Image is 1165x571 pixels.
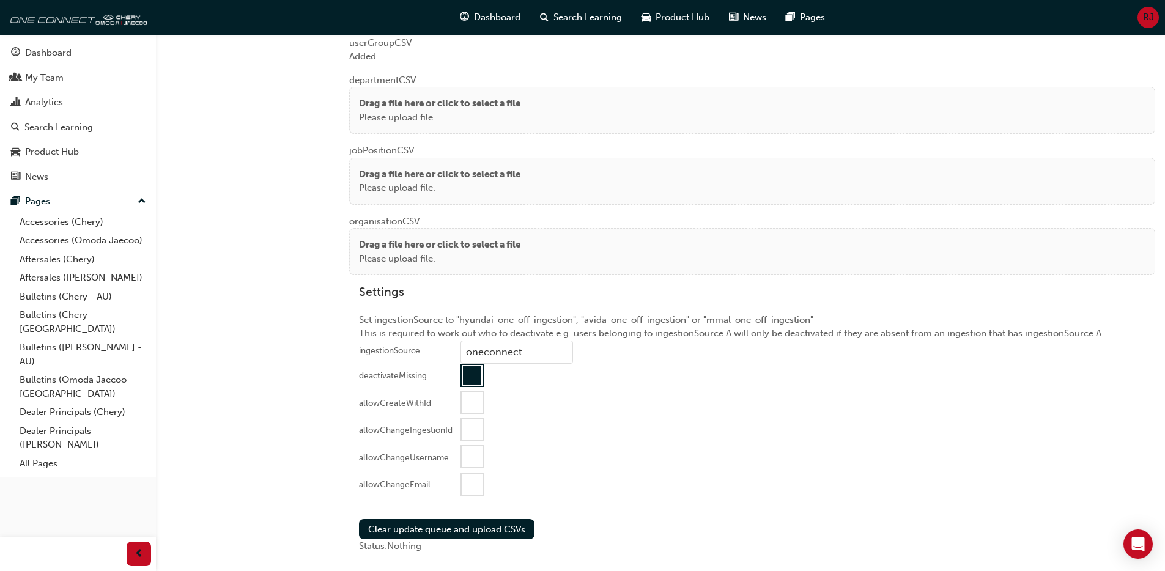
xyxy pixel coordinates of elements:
a: Search Learning [5,116,151,139]
p: Please upload file. [359,181,520,195]
a: search-iconSearch Learning [530,5,632,30]
a: Accessories (Omoda Jaecoo) [15,231,151,250]
div: allowCreateWithId [359,397,431,410]
span: chart-icon [11,97,20,108]
img: oneconnect [6,5,147,29]
button: Clear update queue and upload CSVs [359,519,534,539]
div: Search Learning [24,120,93,134]
span: News [743,10,766,24]
span: car-icon [11,147,20,158]
a: Dashboard [5,42,151,64]
button: Pages [5,190,151,213]
a: Product Hub [5,141,151,163]
div: deactivateMissing [359,370,427,382]
a: Dealer Principals ([PERSON_NAME]) [15,422,151,454]
div: Dashboard [25,46,72,60]
div: Drag a file here or click to select a filePlease upload file. [349,228,1155,275]
div: allowChangeIngestionId [359,424,453,437]
div: userGroup CSV [349,26,1155,64]
span: Product Hub [656,10,709,24]
div: department CSV [349,64,1155,134]
span: Dashboard [474,10,520,24]
div: Set ingestionSource to "hyundai-one-off-ingestion", "avida-one-off-ingestion" or "mmal-one-off-in... [349,275,1155,509]
div: allowChangeUsername [359,452,449,464]
a: Analytics [5,91,151,114]
div: News [25,170,48,184]
span: RJ [1143,10,1154,24]
div: Drag a file here or click to select a filePlease upload file. [349,87,1155,134]
p: Please upload file. [359,111,520,125]
a: news-iconNews [719,5,776,30]
a: guage-iconDashboard [450,5,530,30]
span: pages-icon [786,10,795,25]
div: Open Intercom Messenger [1123,529,1153,559]
span: Search Learning [553,10,622,24]
a: All Pages [15,454,151,473]
a: Bulletins (Omoda Jaecoo - [GEOGRAPHIC_DATA]) [15,370,151,403]
div: Added [349,50,1155,64]
button: DashboardMy TeamAnalyticsSearch LearningProduct HubNews [5,39,151,190]
div: Product Hub [25,145,79,159]
p: Drag a file here or click to select a file [359,238,520,252]
span: Pages [800,10,825,24]
p: Please upload file. [359,252,520,266]
a: Bulletins ([PERSON_NAME] - AU) [15,338,151,370]
span: search-icon [540,10,549,25]
div: My Team [25,71,64,85]
a: Bulletins (Chery - [GEOGRAPHIC_DATA]) [15,306,151,338]
span: people-icon [11,73,20,84]
span: prev-icon [135,547,144,562]
a: Aftersales (Chery) [15,250,151,269]
a: My Team [5,67,151,89]
span: guage-icon [460,10,469,25]
input: ingestionSource [460,341,573,364]
a: Dealer Principals (Chery) [15,403,151,422]
a: News [5,166,151,188]
a: pages-iconPages [776,5,835,30]
div: allowChangeEmail [359,479,431,491]
a: Aftersales ([PERSON_NAME]) [15,268,151,287]
div: Status: Nothing [359,539,1145,553]
div: Analytics [25,95,63,109]
span: up-icon [138,194,146,210]
div: jobPosition CSV [349,134,1155,205]
h3: Settings [359,285,1145,299]
span: car-icon [642,10,651,25]
a: Accessories (Chery) [15,213,151,232]
span: search-icon [11,122,20,133]
a: Bulletins (Chery - AU) [15,287,151,306]
span: guage-icon [11,48,20,59]
div: organisation CSV [349,205,1155,276]
p: Drag a file here or click to select a file [359,97,520,111]
span: news-icon [729,10,738,25]
button: RJ [1137,7,1159,28]
span: pages-icon [11,196,20,207]
a: car-iconProduct Hub [632,5,719,30]
div: ingestionSource [359,345,420,357]
div: Pages [25,194,50,208]
p: Drag a file here or click to select a file [359,168,520,182]
div: Drag a file here or click to select a filePlease upload file. [349,158,1155,205]
span: news-icon [11,172,20,183]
